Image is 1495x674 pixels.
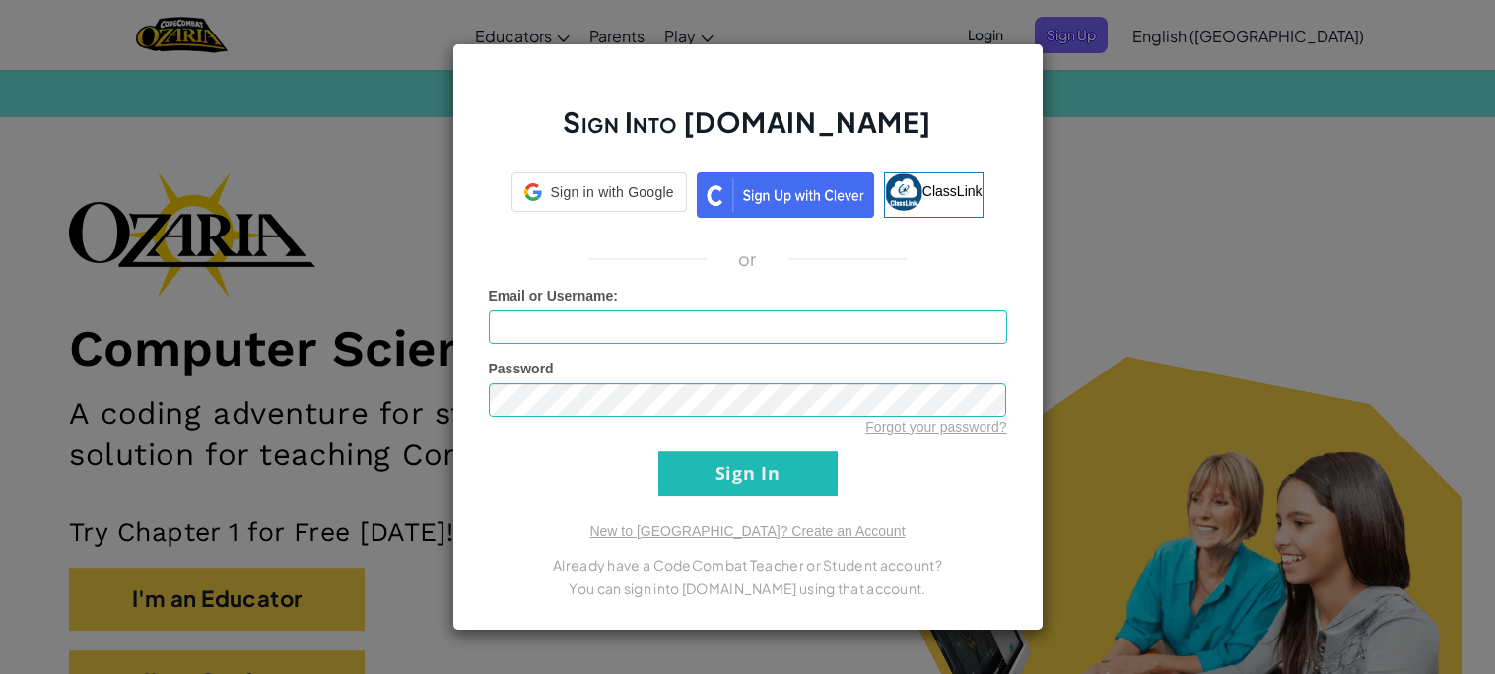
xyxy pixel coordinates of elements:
[489,103,1007,161] h2: Sign Into [DOMAIN_NAME]
[511,172,686,212] div: Sign in with Google
[550,182,673,202] span: Sign in with Google
[489,288,614,303] span: Email or Username
[885,173,922,211] img: classlink-logo-small.png
[697,172,874,218] img: clever_sso_button@2x.png
[489,361,554,376] span: Password
[489,286,619,305] label: :
[489,553,1007,576] p: Already have a CodeCombat Teacher or Student account?
[589,523,905,539] a: New to [GEOGRAPHIC_DATA]? Create an Account
[658,451,838,496] input: Sign In
[865,419,1006,435] a: Forgot your password?
[511,172,686,218] a: Sign in with Google
[738,247,757,271] p: or
[489,576,1007,600] p: You can sign into [DOMAIN_NAME] using that account.
[922,183,983,199] span: ClassLink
